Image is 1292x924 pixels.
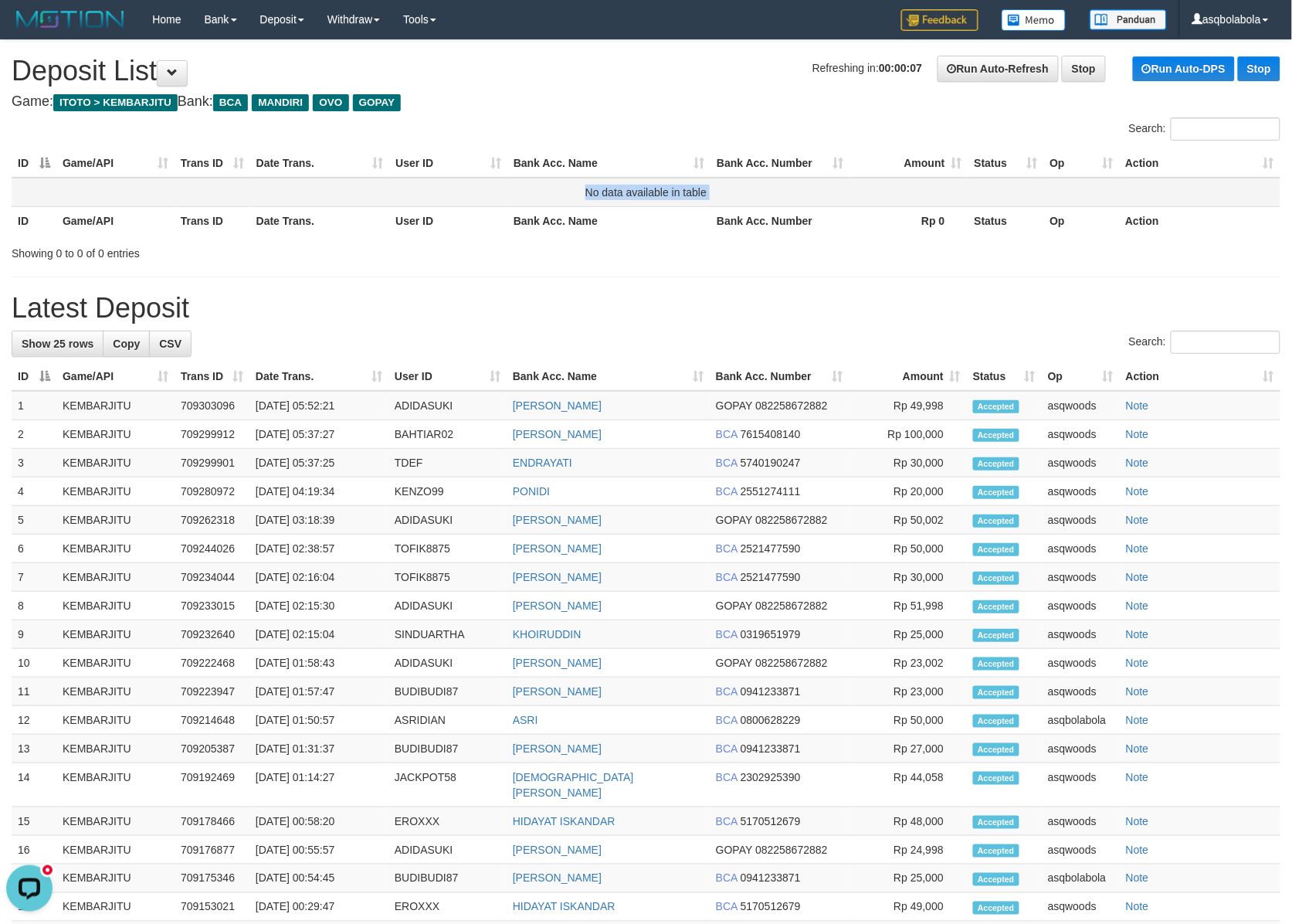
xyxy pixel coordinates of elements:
span: Accepted [973,572,1019,585]
th: ID: activate to sort column descending [12,362,56,391]
span: Copy 7615408140 to clipboard [741,428,801,440]
td: 11 [12,678,56,706]
span: Accepted [973,457,1019,470]
h1: Deposit List [12,56,1280,87]
span: BCA [716,901,738,913]
td: asqwoods [1042,836,1120,865]
td: 13 [12,735,56,763]
td: asqwoods [1042,506,1120,535]
td: [DATE] 05:37:25 [249,449,388,477]
td: 709234044 [175,563,249,592]
a: [PERSON_NAME] [513,657,602,669]
td: [DATE] 04:19:34 [249,477,388,506]
td: asqbolabola [1042,865,1120,893]
td: Rp 49,000 [849,893,967,922]
th: Amount: activate to sort column ascending [850,149,968,178]
td: KEMBARJITU [56,391,175,420]
td: asqwoods [1042,592,1120,620]
td: TOFIK8875 [388,563,507,592]
th: Op: activate to sort column ascending [1044,149,1120,178]
td: Rp 23,000 [849,678,967,706]
span: BCA [716,428,738,440]
span: Copy 2521477590 to clipboard [741,571,801,583]
td: Rp 30,000 [849,563,967,592]
th: Trans ID [175,206,250,235]
span: Copy 082258672882 to clipboard [755,514,827,526]
span: Copy 082258672882 to clipboard [755,600,827,612]
th: Action [1119,206,1280,235]
td: [DATE] 00:29:47 [249,893,388,922]
span: CSV [159,338,181,350]
span: GOPAY [716,399,752,412]
td: KEMBARJITU [56,865,175,893]
th: Date Trans. [250,206,390,235]
span: BCA [716,742,738,755]
span: Accepted [973,429,1019,442]
span: GOPAY [716,844,752,856]
td: 709262318 [175,506,249,535]
th: Date Trans.: activate to sort column ascending [249,362,388,391]
span: Copy 082258672882 to clipboard [755,657,827,669]
span: Copy 5170512679 to clipboard [741,815,801,827]
th: Trans ID: activate to sort column ascending [175,149,250,178]
td: 709214648 [175,706,249,735]
th: ID: activate to sort column descending [12,149,56,178]
a: [PERSON_NAME] [513,685,602,698]
td: 709303096 [175,391,249,420]
td: [DATE] 05:52:21 [249,391,388,420]
td: TDEF [388,449,507,477]
a: Note [1126,542,1149,555]
td: 7 [12,563,56,592]
img: MOTION_logo.png [12,8,129,31]
a: Note [1126,457,1149,469]
a: HIDAYAT ISKANDAR [513,901,615,913]
a: Run Auto-Refresh [938,56,1059,82]
th: Amount: activate to sort column ascending [849,362,967,391]
td: JACKPOT58 [388,763,507,807]
th: Bank Acc. Name [507,206,710,235]
span: Copy 2551274111 to clipboard [741,485,801,498]
td: BAHTIAR02 [388,420,507,449]
span: Accepted [973,902,1019,915]
th: Trans ID: activate to sort column ascending [175,362,249,391]
a: KHOIRUDDIN [513,628,582,640]
a: Note [1126,600,1149,612]
span: BCA [716,714,738,726]
td: KEMBARJITU [56,706,175,735]
span: ITOTO > KEMBARJITU [53,94,178,111]
td: KENZO99 [388,477,507,506]
td: Rp 50,000 [849,535,967,563]
strong: 00:00:07 [879,62,922,74]
td: asqwoods [1042,807,1120,836]
td: [DATE] 02:15:04 [249,620,388,649]
td: ASRIDIAN [388,706,507,735]
td: [DATE] 00:58:20 [249,807,388,836]
th: Bank Acc. Number: activate to sort column ascending [710,149,850,178]
td: 8 [12,592,56,620]
td: KEMBARJITU [56,807,175,836]
span: Accepted [973,629,1019,642]
a: PONIDI [513,485,550,498]
span: Show 25 rows [22,338,93,350]
a: HIDAYAT ISKANDAR [513,815,615,827]
td: asqwoods [1042,563,1120,592]
th: Bank Acc. Number: activate to sort column ascending [710,362,849,391]
a: [PERSON_NAME] [513,571,602,583]
span: Copy 0941233871 to clipboard [741,685,801,698]
span: GOPAY [716,600,752,612]
td: KEMBARJITU [56,893,175,922]
td: KEMBARJITU [56,592,175,620]
a: Note [1126,844,1149,856]
td: Rp 49,998 [849,391,967,420]
td: [DATE] 02:16:04 [249,563,388,592]
td: 9 [12,620,56,649]
span: BCA [213,94,248,111]
td: 709244026 [175,535,249,563]
td: KEMBARJITU [56,535,175,563]
td: BUDIBUDI87 [388,678,507,706]
span: BCA [716,571,738,583]
td: asqwoods [1042,535,1120,563]
td: Rp 30,000 [849,449,967,477]
span: Accepted [973,486,1019,499]
th: Action: activate to sort column ascending [1119,149,1280,178]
